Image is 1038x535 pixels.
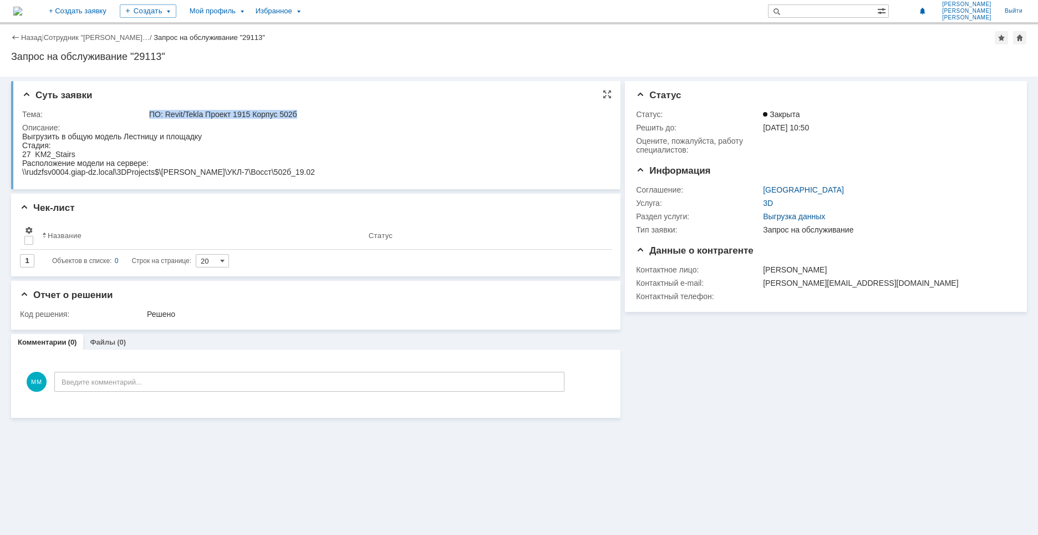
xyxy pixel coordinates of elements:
[44,33,150,42] a: Сотрудник "[PERSON_NAME]…
[763,225,1010,234] div: Запрос на обслуживание
[369,231,393,240] div: Статус
[636,165,710,176] span: Информация
[52,254,191,267] i: Строк на странице:
[636,110,761,119] div: Статус:
[117,338,126,346] div: (0)
[763,199,773,208] a: 3D
[115,254,119,267] div: 0
[13,7,22,16] img: logo
[877,5,888,16] span: Расширенный поиск
[636,185,761,194] div: Соглашение:
[995,31,1008,44] div: Добавить в избранное
[763,212,825,221] a: Выгрузка данных
[154,33,265,42] div: Запрос на обслуживание "29113"
[22,90,92,100] span: Суть заявки
[603,90,612,99] div: На всю страницу
[763,279,1010,287] div: [PERSON_NAME][EMAIL_ADDRESS][DOMAIN_NAME]
[1013,31,1026,44] div: Сделать домашней страницей
[942,14,991,21] span: [PERSON_NAME]
[942,8,991,14] span: [PERSON_NAME]
[636,292,761,301] div: Контактный телефон:
[22,110,147,119] div: Тема:
[636,265,761,274] div: Контактное лицо:
[68,338,77,346] div: (0)
[38,221,364,250] th: Название
[636,199,761,208] div: Услуга:
[120,4,176,18] div: Создать
[636,123,761,132] div: Решить до:
[636,212,761,221] div: Раздел услуги:
[149,110,604,119] div: ПО: Revit/Tekla Проект 1915 Корпус 502б
[20,290,113,300] span: Отчет о решении
[364,221,603,250] th: Статус
[24,226,33,235] span: Настройки
[147,310,604,319] div: Решено
[636,225,761,234] div: Тип заявки:
[763,185,844,194] a: [GEOGRAPHIC_DATA]
[636,137,761,154] div: Oцените, пожалуйста, работу специалистов:
[636,245,754,256] span: Данные о контрагенте
[27,372,47,392] span: ММ
[763,265,1010,274] div: [PERSON_NAME]
[636,279,761,287] div: Контактный e-mail:
[13,7,22,16] a: Перейти на домашнюю страницу
[636,90,681,100] span: Статус
[942,1,991,8] span: [PERSON_NAME]
[52,257,111,265] span: Объектов в списке:
[20,310,145,319] div: Код решения:
[42,33,43,41] div: |
[20,203,75,213] span: Чек-лист
[763,110,800,119] span: Закрыта
[22,123,606,132] div: Описание:
[763,123,809,132] span: [DATE] 10:50
[21,33,42,42] a: Назад
[90,338,115,346] a: Файлы
[48,231,82,240] div: Название
[44,33,154,42] div: /
[11,51,1027,62] div: Запрос на обслуживание "29113"
[18,338,67,346] a: Комментарии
